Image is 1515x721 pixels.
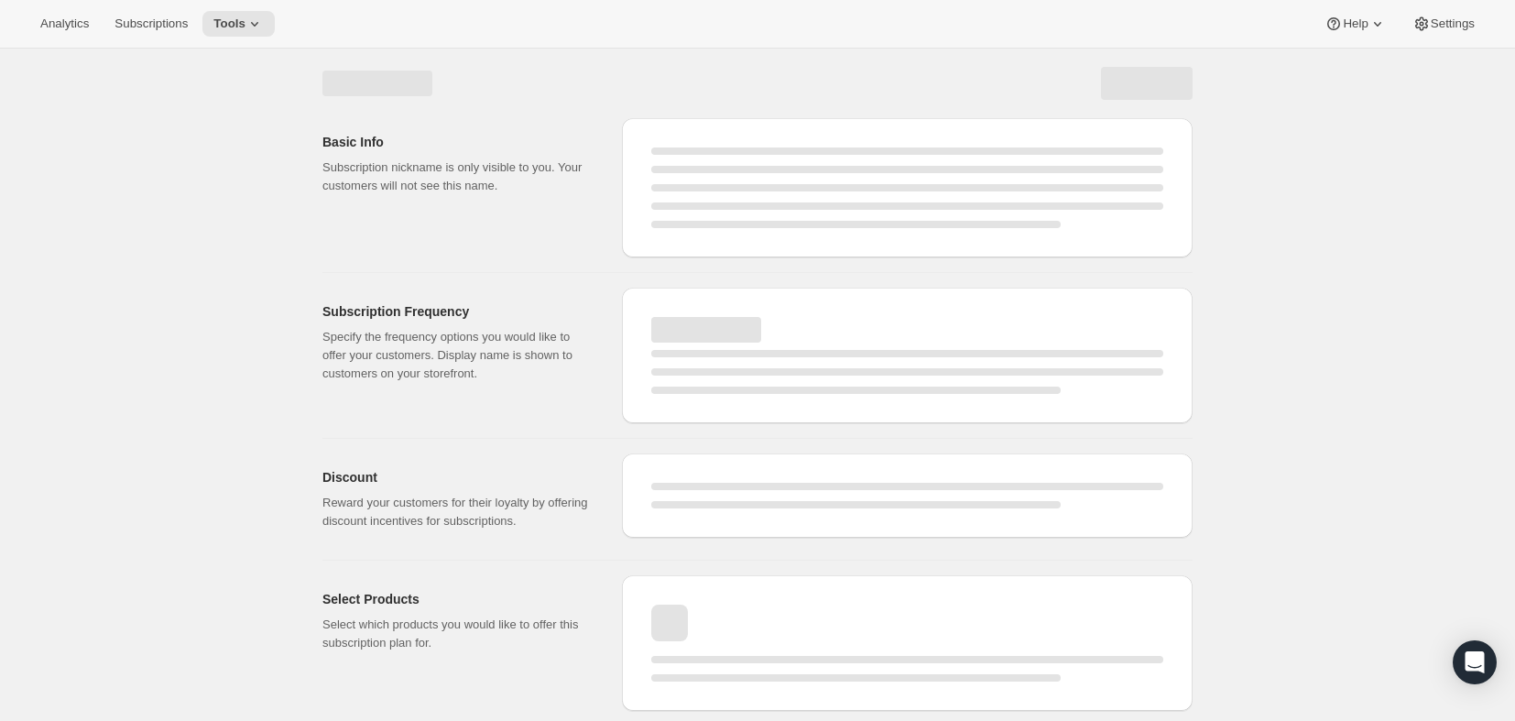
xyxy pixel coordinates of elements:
span: Settings [1431,16,1475,31]
div: Page loading [300,49,1215,718]
span: Tools [213,16,245,31]
button: Subscriptions [104,11,199,37]
p: Subscription nickname is only visible to you. Your customers will not see this name. [322,158,593,195]
span: Help [1343,16,1368,31]
p: Specify the frequency options you would like to offer your customers. Display name is shown to cu... [322,328,593,383]
h2: Discount [322,468,593,486]
span: Subscriptions [114,16,188,31]
p: Reward your customers for their loyalty by offering discount incentives for subscriptions. [322,494,593,530]
h2: Select Products [322,590,593,608]
span: Analytics [40,16,89,31]
h2: Basic Info [322,133,593,151]
div: Open Intercom Messenger [1453,640,1497,684]
p: Select which products you would like to offer this subscription plan for. [322,616,593,652]
h2: Subscription Frequency [322,302,593,321]
button: Analytics [29,11,100,37]
button: Tools [202,11,275,37]
button: Help [1313,11,1397,37]
button: Settings [1401,11,1486,37]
